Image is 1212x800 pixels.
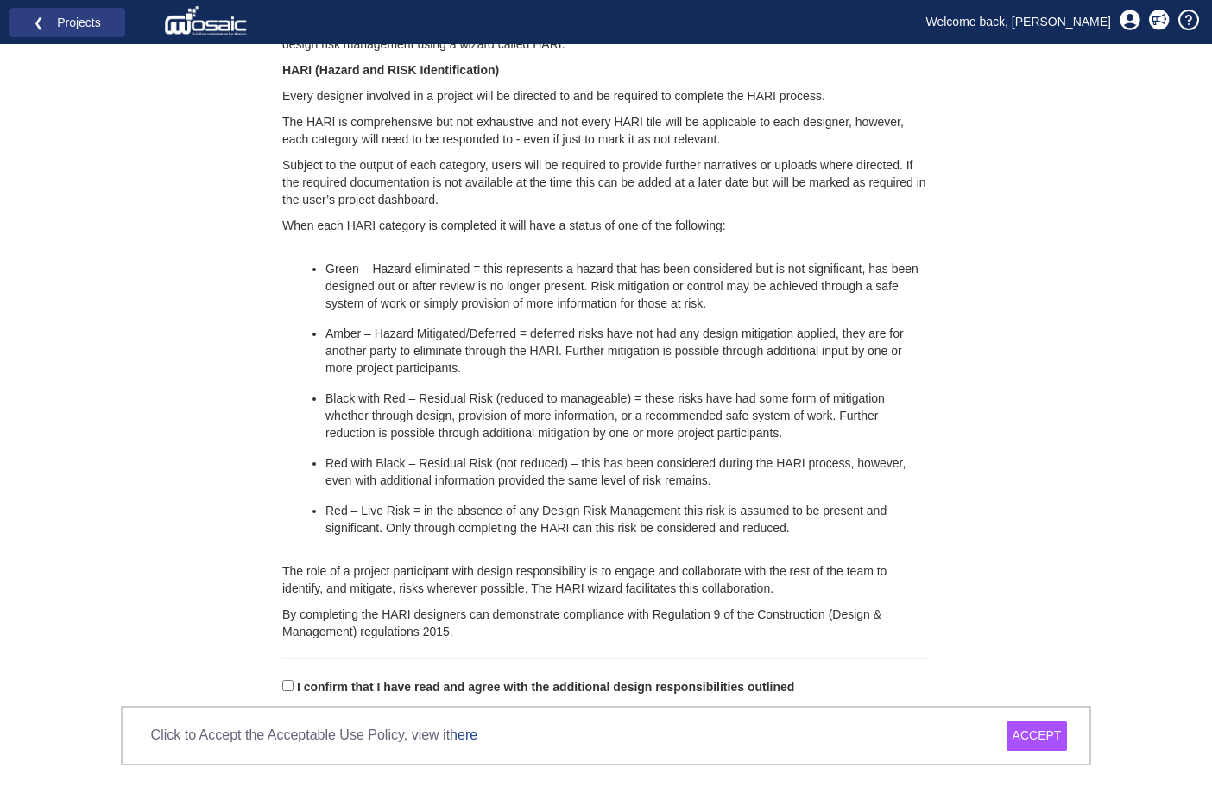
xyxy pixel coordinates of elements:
a: Welcome back, [PERSON_NAME] [913,9,1124,35]
p: By completing the HARI designers can demonstrate compliance with Regulation 9 of the Construction... [282,606,930,641]
li: Green – Hazard eliminated = this represents a hazard that has been considered but is not signific... [325,261,930,313]
p: Subject to the output of each category, users will be required to provide further narratives or u... [282,157,930,209]
iframe: Chat [1139,722,1199,787]
li: Black with Red – Residual Risk (reduced to manageable) = these risks have had some form of mitiga... [325,390,930,442]
img: logo_white.png [164,4,251,39]
div: ACCEPT [1007,721,1068,751]
p: The HARI is comprehensive but not exhaustive and not every HARI tile will be applicable to each d... [282,114,930,149]
li: Red with Black – Residual Risk (not reduced) – this has been considered during the HARI process, ... [325,455,930,490]
li: Red – Live Risk = in the absence of any Design Risk Management this risk is assumed to be present... [325,503,930,537]
a: ❮ Projects [21,11,114,34]
p: Every designer involved in a project will be directed to and be required to complete the HARI pro... [282,88,930,105]
li: Amber – Hazard Mitigated/Deferred = deferred risks have not had any design mitigation applied, th... [325,326,930,378]
a: here [450,727,477,742]
label: I confirm that I have read and agree with the additional design responsibilities outlined [297,679,794,696]
strong: HARI (Hazard and RISK Identification) [282,63,499,77]
p: The role of a project participant with design responsibility is to engage and collaborate with th... [282,563,930,598]
p: Click to Accept the Acceptable Use Policy, view it [151,726,478,746]
p: When each HARI category is completed it will have a status of one of the following: [282,218,930,235]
